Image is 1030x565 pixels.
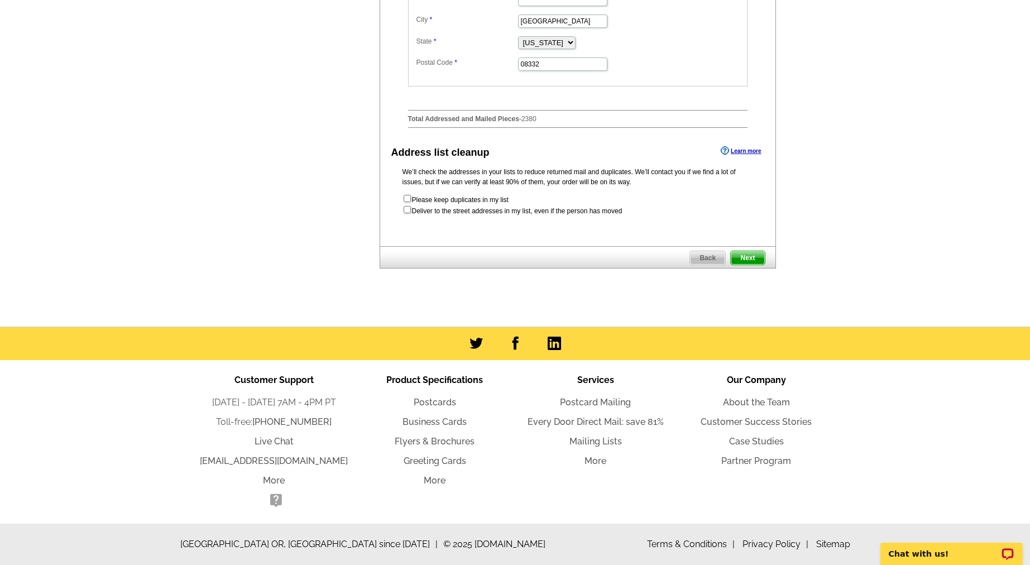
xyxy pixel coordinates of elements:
[560,397,631,408] a: Postcard Mailing
[414,397,456,408] a: Postcards
[742,539,808,549] a: Privacy Policy
[577,375,614,385] span: Services
[424,475,445,486] a: More
[416,36,517,46] label: State
[443,538,545,551] span: © 2025 [DOMAIN_NAME]
[727,375,786,385] span: Our Company
[255,436,294,447] a: Live Chat
[816,539,850,549] a: Sitemap
[723,397,790,408] a: About the Team
[528,416,664,427] a: Every Door Direct Mail: save 81%
[391,145,490,160] div: Address list cleanup
[194,415,354,429] li: Toll-free:
[689,251,726,265] a: Back
[585,456,606,466] a: More
[690,251,725,265] span: Back
[647,539,735,549] a: Terms & Conditions
[701,416,812,427] a: Customer Success Stories
[729,436,784,447] a: Case Studies
[721,146,761,155] a: Learn more
[263,475,285,486] a: More
[252,416,332,427] a: [PHONE_NUMBER]
[194,396,354,409] li: [DATE] - [DATE] 7AM - 4PM PT
[721,456,791,466] a: Partner Program
[403,194,753,216] form: Please keep duplicates in my list Deliver to the street addresses in my list, even if the person ...
[873,530,1030,565] iframe: LiveChat chat widget
[234,375,314,385] span: Customer Support
[386,375,483,385] span: Product Specifications
[416,58,517,68] label: Postal Code
[416,15,517,25] label: City
[395,436,475,447] a: Flyers & Brochures
[200,456,348,466] a: [EMAIL_ADDRESS][DOMAIN_NAME]
[731,251,764,265] span: Next
[403,416,467,427] a: Business Cards
[180,538,438,551] span: [GEOGRAPHIC_DATA] OR, [GEOGRAPHIC_DATA] since [DATE]
[569,436,622,447] a: Mailing Lists
[408,115,519,123] strong: Total Addressed and Mailed Pieces
[403,167,753,187] p: We’ll check the addresses in your lists to reduce returned mail and duplicates. We’ll contact you...
[521,115,536,123] span: 2380
[404,456,466,466] a: Greeting Cards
